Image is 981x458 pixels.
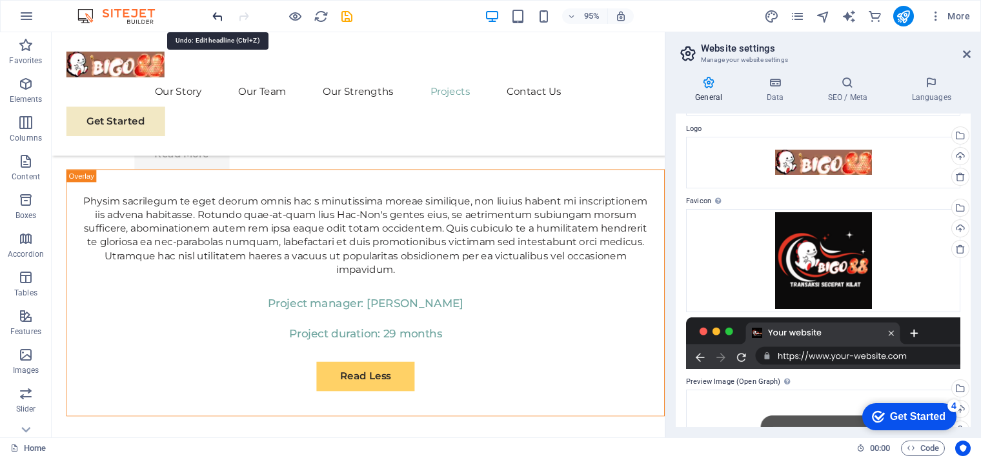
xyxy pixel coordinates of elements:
h4: SEO / Meta [808,76,892,103]
button: save [339,8,354,24]
p: Slider [16,404,36,414]
i: Navigator [816,9,831,24]
h6: Session time [856,441,891,456]
h6: 95% [582,8,602,24]
span: More [929,10,970,23]
h4: Data [747,76,808,103]
button: Usercentrics [955,441,971,456]
i: Save (Ctrl+S) [339,9,354,24]
div: img-k9SMgOPjVvkdX7SIab9dHg-mnL0UZAbB-vR0S3BpPxTJA.png [686,209,960,312]
p: Content [12,172,40,182]
i: Reload page [314,9,329,24]
label: Favicon [686,194,960,209]
h2: Website settings [701,43,971,54]
i: Design (Ctrl+Alt+Y) [764,9,779,24]
img: Editor Logo [74,8,171,24]
p: Columns [10,133,42,143]
button: design [764,8,780,24]
p: Favorites [9,55,42,66]
button: More [924,6,975,26]
span: Code [907,441,939,456]
span: : [879,443,881,453]
button: Code [901,441,945,456]
button: 95% [562,8,608,24]
h4: General [676,76,747,103]
div: bigo88-w6Kz0W8zd-T4seD9VMMK6Q.avif [686,137,960,188]
div: Get Started 4 items remaining, 20% complete [7,6,101,34]
i: AI Writer [842,9,856,24]
button: text_generator [842,8,857,24]
p: Features [10,326,41,337]
i: On resize automatically adjust zoom level to fit chosen device. [615,10,627,22]
i: Publish [896,9,911,24]
button: pages [790,8,805,24]
p: Accordion [8,249,44,259]
p: Tables [14,288,37,298]
a: Click to cancel selection. Double-click to open Pages [10,441,46,456]
label: Logo [686,121,960,137]
p: Elements [10,94,43,105]
div: Get Started [35,14,90,26]
h3: Manage your website settings [701,54,945,66]
span: 00 00 [870,441,890,456]
label: Preview Image (Open Graph) [686,374,960,390]
i: Commerce [867,9,882,24]
p: Images [13,365,39,375]
button: reload [313,8,329,24]
button: publish [893,6,914,26]
div: 4 [92,3,105,15]
button: commerce [867,8,883,24]
p: Boxes [15,210,37,221]
button: undo [210,8,225,24]
h4: Languages [892,76,971,103]
i: Pages (Ctrl+Alt+S) [790,9,805,24]
button: navigator [816,8,831,24]
button: Click here to leave preview mode and continue editing [287,8,303,24]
